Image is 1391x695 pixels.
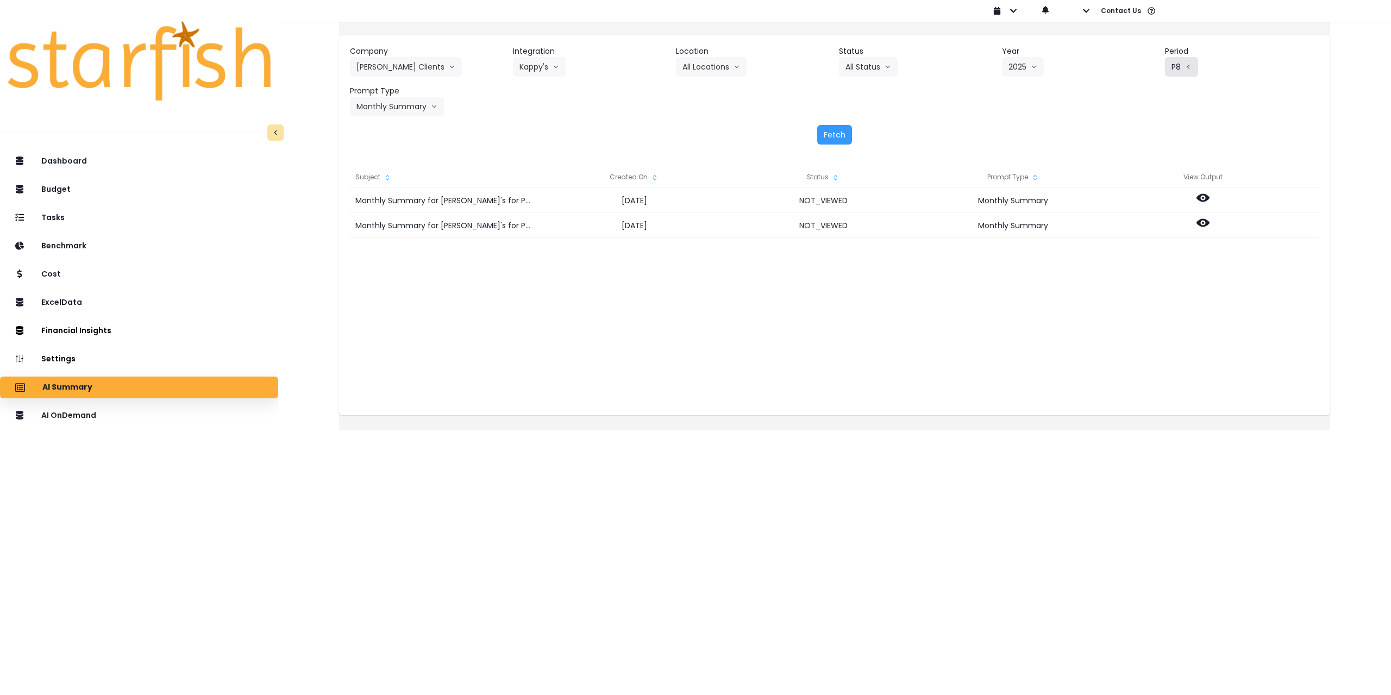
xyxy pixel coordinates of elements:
svg: sort [383,173,392,182]
p: ExcelData [41,298,82,307]
div: Status [729,166,919,188]
header: Company [350,46,504,57]
header: Location [676,46,830,57]
button: Fetch [817,125,852,145]
button: P8arrow left line [1165,57,1198,77]
p: Cost [41,270,61,279]
svg: arrow down line [449,61,455,72]
div: Subject [350,166,539,188]
p: Benchmark [41,241,86,251]
div: [DATE] [540,213,729,238]
header: Prompt Type [350,85,504,97]
div: Monthly Summary [918,213,1108,238]
div: Monthly Summary for [PERSON_NAME]'s for P8 2025 [350,213,539,238]
button: [PERSON_NAME] Clientsarrow down line [350,57,462,77]
div: Prompt Type [918,166,1108,188]
div: Monthly Summary for [PERSON_NAME]'s for P8 2025 [350,188,539,213]
p: Budget [41,185,71,194]
p: AI Summary [42,383,92,392]
button: Monthly Summaryarrow down line [350,97,444,116]
div: NOT_VIEWED [729,213,919,238]
svg: arrow down line [885,61,891,72]
button: Kappy'sarrow down line [513,57,566,77]
header: Status [839,46,993,57]
svg: arrow down line [553,61,559,72]
button: All Locationsarrow down line [676,57,747,77]
p: Dashboard [41,156,87,166]
div: NOT_VIEWED [729,188,919,213]
svg: arrow down line [431,101,437,112]
button: All Statusarrow down line [839,57,898,77]
svg: arrow left line [1185,61,1192,72]
svg: arrow down line [734,61,740,72]
p: Tasks [41,213,65,222]
header: Year [1002,46,1156,57]
p: AI OnDemand [41,411,96,420]
header: Integration [513,46,667,57]
button: 2025arrow down line [1002,57,1044,77]
div: View Output [1108,166,1298,188]
svg: sort [831,173,840,182]
div: Monthly Summary [918,188,1108,213]
svg: sort [650,173,659,182]
svg: sort [1031,173,1039,182]
div: [DATE] [540,188,729,213]
header: Period [1165,46,1319,57]
div: Created On [540,166,729,188]
svg: arrow down line [1031,61,1037,72]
